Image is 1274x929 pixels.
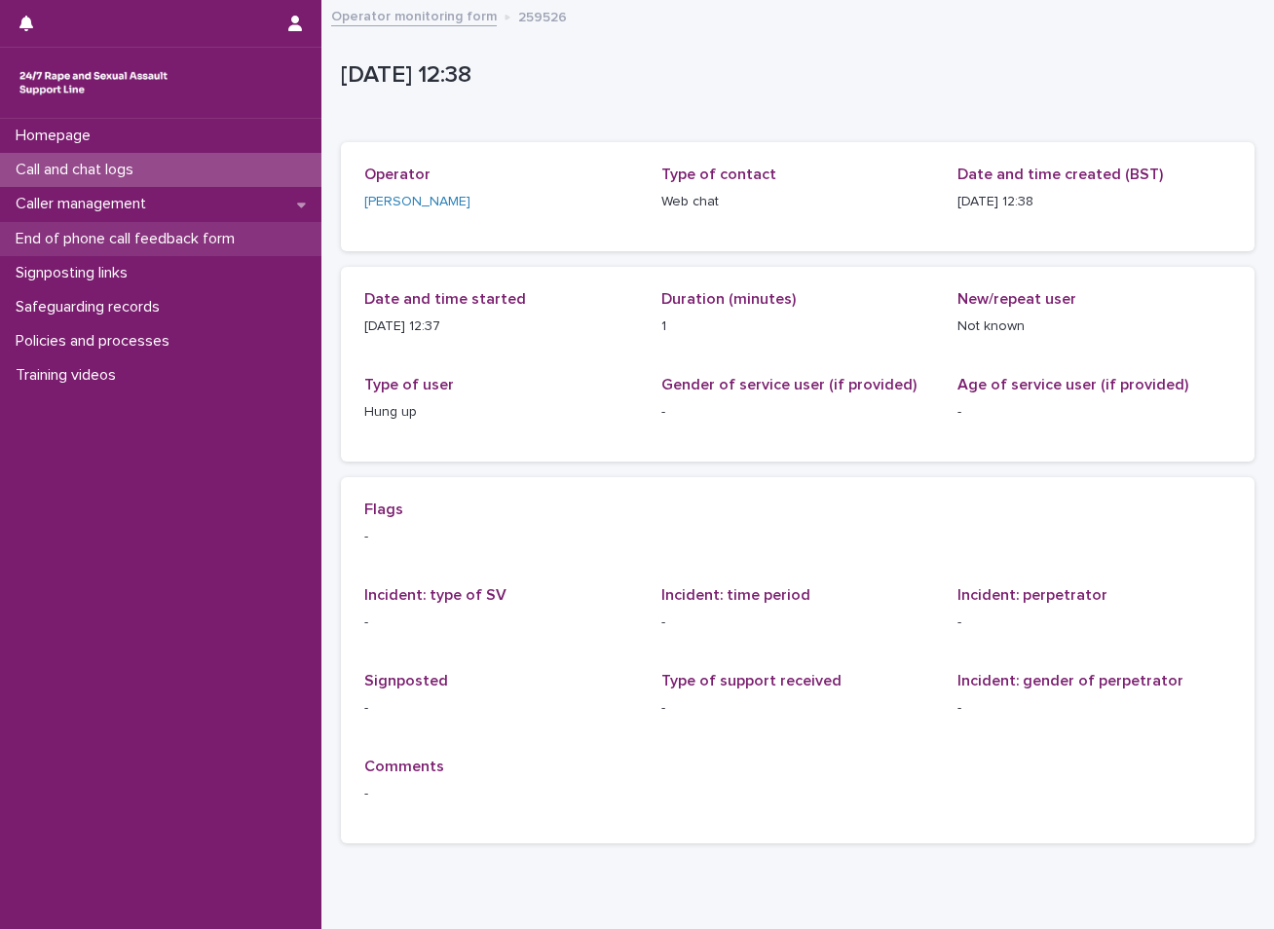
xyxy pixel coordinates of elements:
span: Type of contact [661,167,776,182]
span: Age of service user (if provided) [957,377,1188,392]
p: Homepage [8,127,106,145]
p: - [957,402,1231,423]
span: Comments [364,759,444,774]
p: - [364,613,638,633]
span: Duration (minutes) [661,291,796,307]
p: Call and chat logs [8,161,149,179]
span: Incident: time period [661,587,810,603]
span: Date and time started [364,291,526,307]
p: 1 [661,316,935,337]
p: 259526 [518,5,567,26]
img: rhQMoQhaT3yELyF149Cw [16,63,171,102]
p: - [661,613,935,633]
span: Operator [364,167,431,182]
p: Training videos [8,366,131,385]
p: - [364,527,1231,547]
span: New/repeat user [957,291,1076,307]
p: [DATE] 12:37 [364,316,638,337]
p: - [957,698,1231,719]
span: Incident: type of SV [364,587,506,603]
p: - [364,698,638,719]
p: - [661,698,935,719]
p: Caller management [8,195,162,213]
p: Signposting links [8,264,143,282]
span: Gender of service user (if provided) [661,377,917,392]
span: Signposted [364,673,448,688]
p: - [957,613,1231,633]
span: Flags [364,502,403,517]
a: [PERSON_NAME] [364,192,470,212]
p: Policies and processes [8,332,185,351]
p: [DATE] 12:38 [957,192,1231,212]
p: Not known [957,316,1231,337]
p: Safeguarding records [8,298,175,316]
span: Date and time created (BST) [957,167,1163,182]
span: Type of user [364,377,454,392]
p: End of phone call feedback form [8,230,250,248]
p: [DATE] 12:38 [341,61,1247,90]
p: Hung up [364,402,638,423]
p: - [364,784,1231,804]
p: - [661,402,935,423]
a: Operator monitoring form [331,4,497,26]
span: Incident: perpetrator [957,587,1107,603]
span: Incident: gender of perpetrator [957,673,1183,688]
p: Web chat [661,192,935,212]
span: Type of support received [661,673,842,688]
